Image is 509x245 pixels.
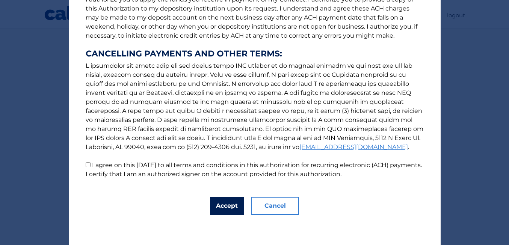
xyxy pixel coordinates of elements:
[86,49,424,58] strong: CANCELLING PAYMENTS AND OTHER TERMS:
[299,143,408,151] a: [EMAIL_ADDRESS][DOMAIN_NAME]
[251,197,299,215] button: Cancel
[210,197,244,215] button: Accept
[86,161,422,178] label: I agree on this [DATE] to all terms and conditions in this authorization for recurring electronic...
